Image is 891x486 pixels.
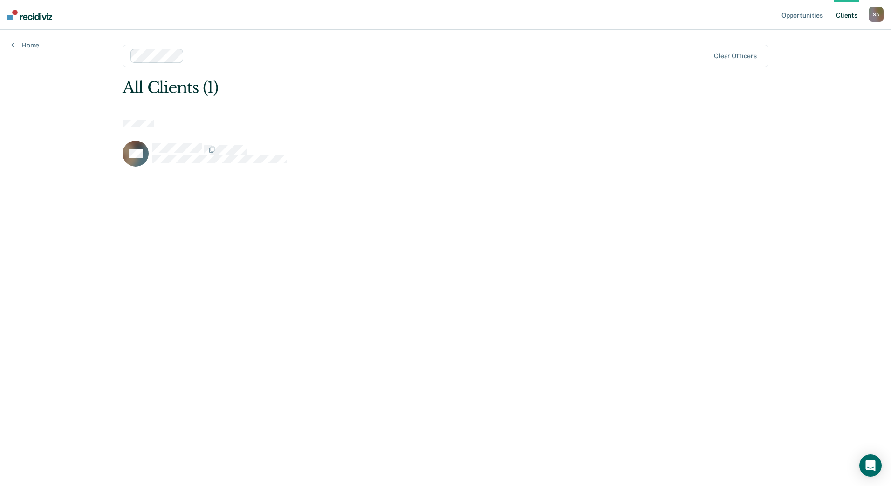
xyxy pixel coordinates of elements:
[869,7,884,22] div: S A
[11,41,39,49] a: Home
[123,78,639,97] div: All Clients (1)
[869,7,884,22] button: SA
[7,10,52,20] img: Recidiviz
[714,52,757,60] div: Clear officers
[859,454,882,477] div: Open Intercom Messenger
